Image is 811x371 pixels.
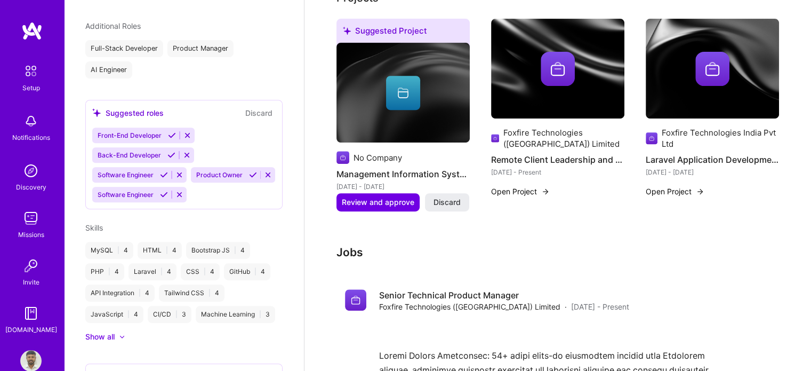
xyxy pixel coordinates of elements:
[160,171,168,179] i: Accept
[16,181,46,193] div: Discovery
[175,171,183,179] i: Reject
[98,151,161,159] span: Back-End Developer
[342,197,414,208] span: Review and approve
[12,132,50,143] div: Notifications
[646,153,779,167] h4: Laravel Application Development and Technical Leadership
[22,82,40,93] div: Setup
[491,153,624,167] h4: Remote Client Leadership and Strategic Execution
[379,289,629,301] h4: Senior Technical Product Manager
[166,246,168,255] span: |
[21,21,43,41] img: logo
[138,242,182,259] div: HTML 4
[20,255,42,277] img: Invite
[5,324,57,335] div: [DOMAIN_NAME]
[20,60,42,82] img: setup
[646,186,704,197] button: Open Project
[491,167,624,178] div: [DATE] - Present
[175,191,183,199] i: Reject
[541,52,575,86] img: Company logo
[186,242,250,259] div: Bootstrap JS 4
[98,131,162,139] span: Front-End Developer
[117,246,119,255] span: |
[160,267,163,276] span: |
[23,277,39,288] div: Invite
[98,171,154,179] span: Software Engineer
[503,127,624,149] div: Foxfire Technologies ([GEOGRAPHIC_DATA]) Limited
[85,242,133,259] div: MySQL 4
[92,108,101,117] i: icon SuggestedTeams
[662,127,779,149] div: Foxfire Technologies India Pvt Ltd
[646,132,657,145] img: Company logo
[160,191,168,199] i: Accept
[571,301,629,312] span: [DATE] - Present
[234,246,236,255] span: |
[20,110,42,132] img: bell
[85,331,115,342] div: Show all
[20,208,42,229] img: teamwork
[259,310,261,319] span: |
[646,167,779,178] div: [DATE] - [DATE]
[85,306,143,323] div: JavaScript 4
[264,171,272,179] i: Reject
[336,193,420,211] button: Review and approve
[336,181,470,192] div: [DATE] - [DATE]
[491,132,499,145] img: Company logo
[336,19,470,47] div: Suggested Project
[108,267,110,276] span: |
[18,229,44,240] div: Missions
[249,171,257,179] i: Accept
[224,263,270,280] div: GitHub 4
[196,171,243,179] span: Product Owner
[242,107,276,119] button: Discard
[425,193,469,211] button: Discard
[345,289,366,311] img: Company logo
[20,160,42,181] img: discovery
[85,21,141,30] span: Additional Roles
[183,151,191,159] i: Reject
[336,246,779,259] h3: Jobs
[336,43,470,143] img: cover
[167,40,234,57] div: Product Manager
[98,191,154,199] span: Software Engineer
[85,285,155,302] div: API Integration 4
[85,61,132,78] div: AI Engineer
[159,285,224,302] div: Tailwind CSS 4
[181,263,220,280] div: CSS 4
[433,197,461,208] span: Discard
[541,187,550,196] img: arrow-right
[175,310,178,319] span: |
[168,131,176,139] i: Accept
[204,267,206,276] span: |
[85,40,163,57] div: Full-Stack Developer
[208,289,211,297] span: |
[254,267,256,276] span: |
[183,131,191,139] i: Reject
[129,263,176,280] div: Laravel 4
[85,263,124,280] div: PHP 4
[20,303,42,324] img: guide book
[696,187,704,196] img: arrow-right
[196,306,275,323] div: Machine Learning 3
[695,52,729,86] img: Company logo
[127,310,130,319] span: |
[336,151,349,164] img: Company logo
[491,19,624,119] img: cover
[646,19,779,119] img: cover
[92,107,164,119] div: Suggested roles
[379,301,560,312] span: Foxfire Technologies ([GEOGRAPHIC_DATA]) Limited
[354,152,402,163] div: No Company
[167,151,175,159] i: Accept
[343,27,351,35] i: icon SuggestedTeams
[336,167,470,181] h4: Management Information System for Rural Development
[85,223,103,232] span: Skills
[491,186,550,197] button: Open Project
[139,289,141,297] span: |
[565,301,567,312] span: ·
[148,306,191,323] div: CI/CD 3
